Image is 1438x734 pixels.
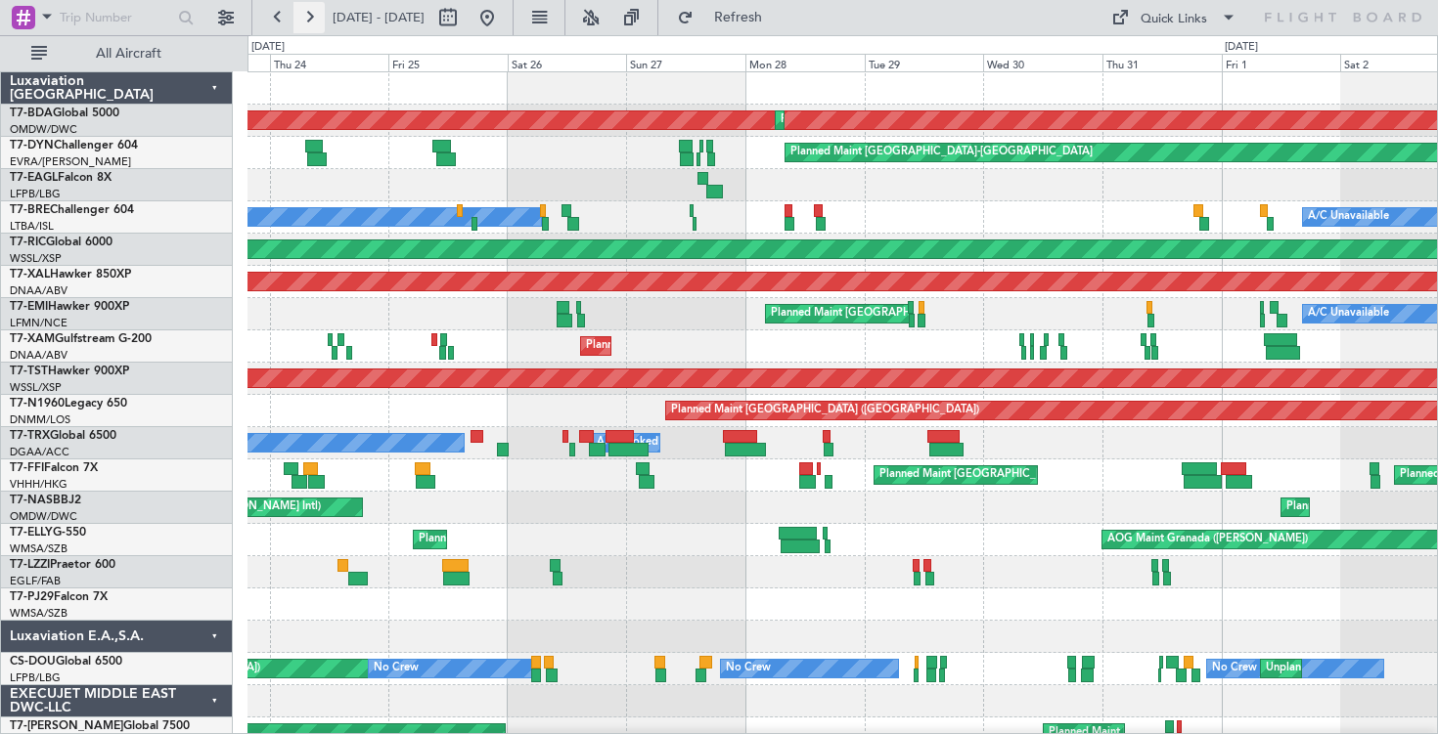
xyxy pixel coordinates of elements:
div: Quick Links [1141,10,1207,29]
button: All Aircraft [22,38,212,69]
a: T7-PJ29Falcon 7X [10,591,108,603]
span: T7-RIC [10,237,46,248]
span: T7-EMI [10,301,48,313]
a: DNMM/LOS [10,412,70,427]
a: T7-TSTHawker 900XP [10,366,129,377]
a: OMDW/DWC [10,122,77,137]
div: Planned Maint Abuja ([PERSON_NAME] Intl) [586,331,806,361]
div: Planned Maint [GEOGRAPHIC_DATA] ([GEOGRAPHIC_DATA]) [671,396,979,425]
a: T7-BREChallenger 604 [10,204,134,216]
div: No Crew [1212,654,1257,683]
div: No Crew [374,654,419,683]
span: T7-BDA [10,108,53,119]
span: Refresh [697,11,780,24]
a: T7-DYNChallenger 604 [10,140,138,151]
a: WMSA/SZB [10,541,67,556]
div: Planned Maint [GEOGRAPHIC_DATA] ([GEOGRAPHIC_DATA] Intl) [879,460,1206,490]
a: T7-LZZIPraetor 600 [10,559,115,571]
a: T7-XALHawker 850XP [10,269,131,281]
a: T7-BDAGlobal 5000 [10,108,119,119]
div: [DATE] [1225,39,1258,56]
a: T7-EAGLFalcon 8X [10,172,112,184]
span: CS-DOU [10,656,56,668]
button: Refresh [668,2,786,33]
div: Wed 30 [983,54,1102,71]
a: LFPB/LBG [10,187,61,201]
a: T7-[PERSON_NAME]Global 7500 [10,720,190,732]
a: EGLF/FAB [10,574,61,588]
span: T7-XAM [10,333,55,345]
div: Fri 25 [388,54,508,71]
a: DNAA/ABV [10,283,67,298]
a: VHHH/HKG [10,477,67,492]
span: T7-ELLY [10,527,53,539]
span: All Aircraft [51,47,206,61]
a: OMDW/DWC [10,509,77,524]
button: Quick Links [1101,2,1246,33]
div: Fri 1 [1222,54,1341,71]
span: T7-LZZI [10,559,50,571]
a: T7-EMIHawker 900XP [10,301,129,313]
div: Thu 31 [1102,54,1222,71]
span: T7-EAGL [10,172,58,184]
a: EVRA/[PERSON_NAME] [10,154,131,169]
span: T7-TST [10,366,48,377]
a: T7-RICGlobal 6000 [10,237,112,248]
div: AOG Maint Granada ([PERSON_NAME]) [1107,525,1308,554]
span: T7-DYN [10,140,54,151]
span: T7-XAL [10,269,50,281]
a: T7-ELLYG-550 [10,527,86,539]
div: A/C Unavailable [1308,299,1389,328]
span: [DATE] - [DATE] [333,9,425,26]
a: T7-N1960Legacy 650 [10,398,127,410]
a: WSSL/XSP [10,251,62,266]
a: DGAA/ACC [10,445,69,459]
a: T7-FFIFalcon 7X [10,462,98,474]
a: WSSL/XSP [10,380,62,395]
span: T7-FFI [10,462,44,474]
a: T7-TRXGlobal 6500 [10,430,116,442]
input: Trip Number [60,3,172,32]
span: T7-N1960 [10,398,65,410]
span: T7-TRX [10,430,50,442]
div: Mon 28 [745,54,865,71]
a: T7-XAMGulfstream G-200 [10,333,152,345]
div: Sat 26 [508,54,627,71]
a: LFMN/NCE [10,316,67,330]
div: Planned Maint [GEOGRAPHIC_DATA] [771,299,958,328]
span: T7-PJ29 [10,591,54,603]
div: Planned Maint [GEOGRAPHIC_DATA]-[GEOGRAPHIC_DATA] [790,138,1093,167]
a: CS-DOUGlobal 6500 [10,656,122,668]
span: T7-[PERSON_NAME] [10,720,123,732]
div: A/C Unavailable [1308,202,1389,232]
a: T7-NASBBJ2 [10,495,81,506]
a: DNAA/ABV [10,348,67,363]
div: No Crew [726,654,771,683]
a: WMSA/SZB [10,606,67,621]
span: T7-BRE [10,204,50,216]
div: Tue 29 [865,54,984,71]
a: LFPB/LBG [10,670,61,685]
div: Sun 27 [626,54,745,71]
div: [DATE] [251,39,285,56]
a: LTBA/ISL [10,219,54,234]
div: Thu 24 [270,54,389,71]
span: T7-NAS [10,495,53,506]
div: Planned Maint Dubai (Al Maktoum Intl) [781,106,973,135]
div: Planned Maint Sharjah (Sharjah Intl) [419,525,593,554]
